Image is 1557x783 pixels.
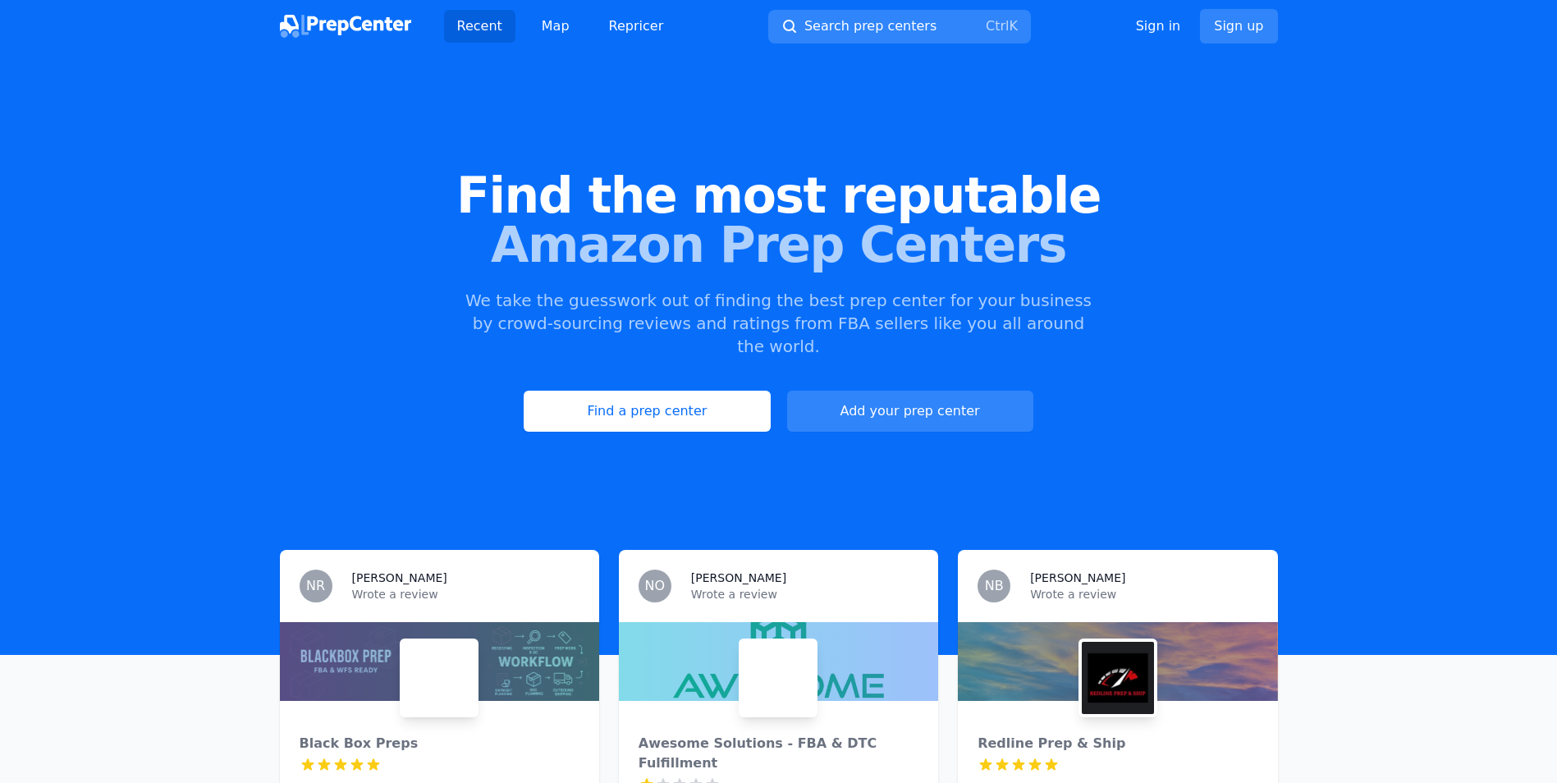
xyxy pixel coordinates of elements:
[787,391,1033,432] a: Add your prep center
[1136,16,1181,36] a: Sign in
[978,734,1257,753] div: Redline Prep & Ship
[986,18,1009,34] kbd: Ctrl
[645,579,666,593] span: NO
[300,734,579,753] div: Black Box Preps
[26,220,1531,269] span: Amazon Prep Centers
[524,391,770,432] a: Find a prep center
[1082,642,1154,714] img: Redline Prep & Ship
[985,579,1004,593] span: NB
[352,586,579,602] p: Wrote a review
[1009,18,1018,34] kbd: K
[280,15,411,38] img: PrepCenter
[403,642,475,714] img: Black Box Preps
[742,642,814,714] img: Awesome Solutions - FBA & DTC Fulfillment
[1200,9,1277,43] a: Sign up
[1030,586,1257,602] p: Wrote a review
[691,570,786,586] h3: [PERSON_NAME]
[464,289,1094,358] p: We take the guesswork out of finding the best prep center for your business by crowd-sourcing rev...
[1030,570,1125,586] h3: [PERSON_NAME]
[804,16,936,36] span: Search prep centers
[352,570,447,586] h3: [PERSON_NAME]
[306,579,325,593] span: NR
[444,10,515,43] a: Recent
[26,171,1531,220] span: Find the most reputable
[529,10,583,43] a: Map
[639,734,918,773] div: Awesome Solutions - FBA & DTC Fulfillment
[768,10,1031,43] button: Search prep centersCtrlK
[596,10,677,43] a: Repricer
[691,586,918,602] p: Wrote a review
